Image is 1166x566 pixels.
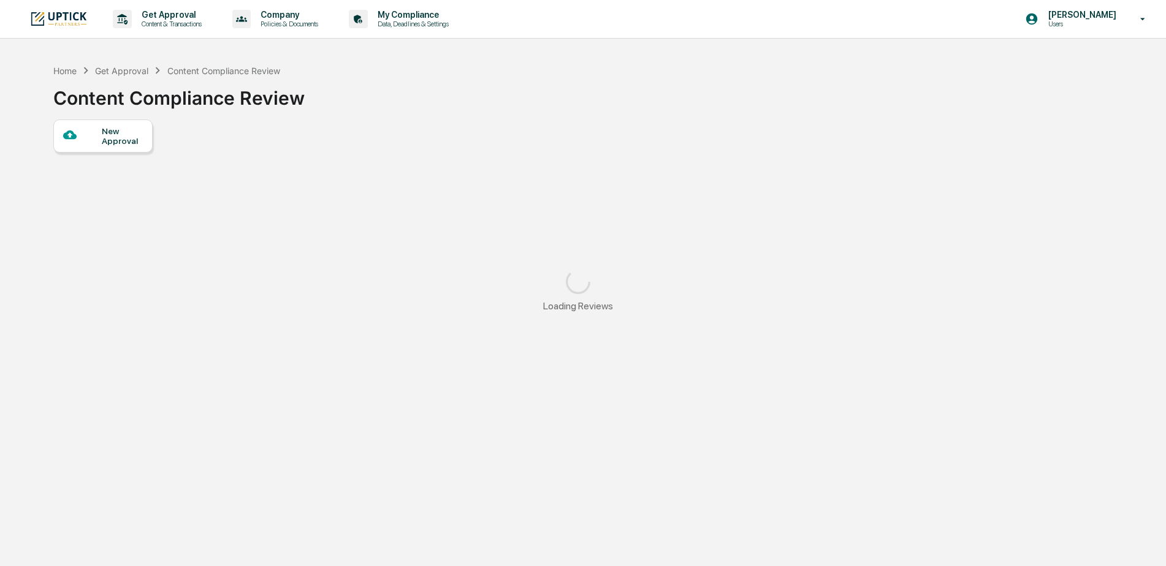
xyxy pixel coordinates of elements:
p: Company [251,10,324,20]
p: Get Approval [132,10,208,20]
div: Content Compliance Review [53,77,305,109]
p: Policies & Documents [251,20,324,28]
p: Users [1038,20,1122,28]
div: Content Compliance Review [167,66,280,76]
p: Data, Deadlines & Settings [368,20,455,28]
p: Content & Transactions [132,20,208,28]
div: New Approval [102,126,143,146]
img: logo [29,10,88,27]
p: [PERSON_NAME] [1038,10,1122,20]
div: Get Approval [95,66,148,76]
p: My Compliance [368,10,455,20]
div: Home [53,66,77,76]
div: Loading Reviews [543,300,613,312]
